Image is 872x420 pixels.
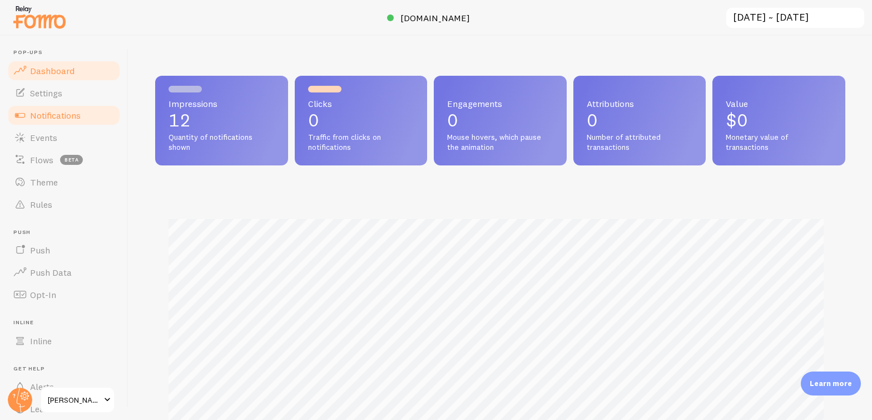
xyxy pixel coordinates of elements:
span: [PERSON_NAME] TOYS [48,393,101,407]
span: beta [60,155,83,165]
img: fomo-relay-logo-orange.svg [12,3,67,31]
span: Flows [30,154,53,165]
div: Learn more [801,372,861,395]
span: Notifications [30,110,81,121]
a: Dashboard [7,60,121,82]
span: Rules [30,199,52,210]
span: Inline [30,335,52,346]
span: Theme [30,177,58,188]
span: Dashboard [30,65,75,76]
p: Learn more [810,378,852,389]
span: Get Help [13,365,121,373]
a: Push [7,239,121,261]
a: Alerts [7,375,121,398]
a: Notifications [7,104,121,126]
span: Events [30,132,57,143]
a: Opt-In [7,284,121,306]
span: Push [13,229,121,236]
p: 0 [447,111,553,129]
span: Pop-ups [13,49,121,56]
span: Number of attributed transactions [587,133,693,152]
span: Alerts [30,381,54,392]
span: Mouse hovers, which pause the animation [447,133,553,152]
a: [PERSON_NAME] TOYS [40,387,115,413]
span: Traffic from clicks on notifications [308,133,414,152]
span: Push [30,245,50,256]
span: Value [726,99,832,108]
span: Settings [30,87,62,99]
a: Theme [7,171,121,193]
span: Opt-In [30,289,56,300]
span: Monetary value of transactions [726,133,832,152]
span: Attributions [587,99,693,108]
p: 0 [308,111,414,129]
span: Inline [13,319,121,326]
a: Settings [7,82,121,104]
p: 12 [169,111,275,129]
span: Engagements [447,99,553,108]
a: Rules [7,193,121,216]
span: Impressions [169,99,275,108]
span: Quantity of notifications shown [169,133,275,152]
a: Events [7,126,121,149]
span: Push Data [30,267,72,278]
span: Clicks [308,99,414,108]
span: $0 [726,109,748,131]
a: Inline [7,330,121,352]
a: Flows beta [7,149,121,171]
p: 0 [587,111,693,129]
a: Push Data [7,261,121,284]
